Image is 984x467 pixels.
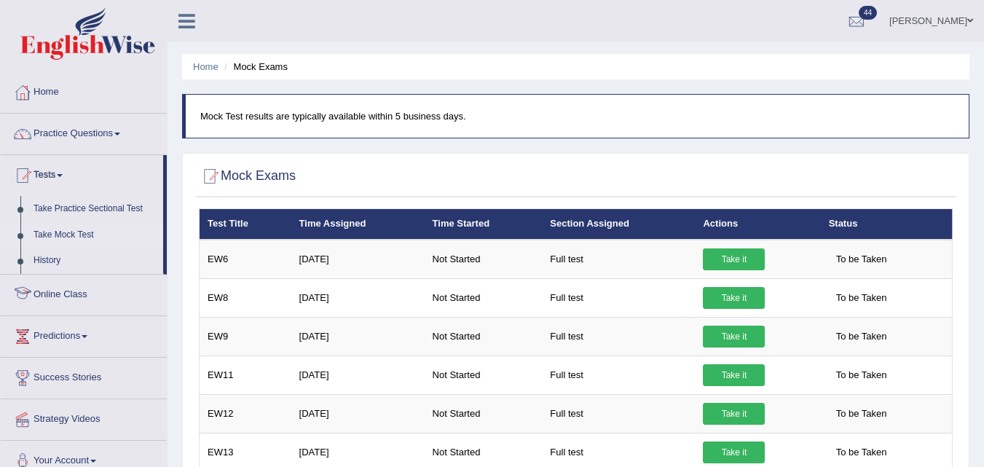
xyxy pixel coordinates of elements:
[703,326,765,348] a: Take it
[1,155,163,192] a: Tests
[703,364,765,386] a: Take it
[703,442,765,463] a: Take it
[193,61,219,72] a: Home
[829,326,894,348] span: To be Taken
[542,278,695,317] td: Full test
[27,196,163,222] a: Take Practice Sectional Test
[291,317,425,356] td: [DATE]
[221,60,288,74] li: Mock Exams
[291,356,425,394] td: [DATE]
[27,222,163,248] a: Take Mock Test
[200,278,291,317] td: EW8
[829,287,894,309] span: To be Taken
[542,209,695,240] th: Section Assigned
[200,394,291,433] td: EW12
[1,316,167,353] a: Predictions
[27,248,163,274] a: History
[1,358,167,394] a: Success Stories
[291,240,425,279] td: [DATE]
[542,240,695,279] td: Full test
[425,317,543,356] td: Not Started
[291,278,425,317] td: [DATE]
[1,114,167,150] a: Practice Questions
[425,278,543,317] td: Not Started
[425,240,543,279] td: Not Started
[829,403,894,425] span: To be Taken
[542,394,695,433] td: Full test
[1,399,167,436] a: Strategy Videos
[695,209,820,240] th: Actions
[829,442,894,463] span: To be Taken
[703,248,765,270] a: Take it
[703,287,765,309] a: Take it
[829,364,894,386] span: To be Taken
[200,356,291,394] td: EW11
[425,394,543,433] td: Not Started
[1,72,167,109] a: Home
[291,394,425,433] td: [DATE]
[200,317,291,356] td: EW9
[1,275,167,311] a: Online Class
[200,209,291,240] th: Test Title
[829,248,894,270] span: To be Taken
[542,356,695,394] td: Full test
[425,209,543,240] th: Time Started
[821,209,953,240] th: Status
[291,209,425,240] th: Time Assigned
[542,317,695,356] td: Full test
[200,109,954,123] p: Mock Test results are typically available within 5 business days.
[859,6,877,20] span: 44
[425,356,543,394] td: Not Started
[200,240,291,279] td: EW6
[703,403,765,425] a: Take it
[199,165,296,187] h2: Mock Exams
